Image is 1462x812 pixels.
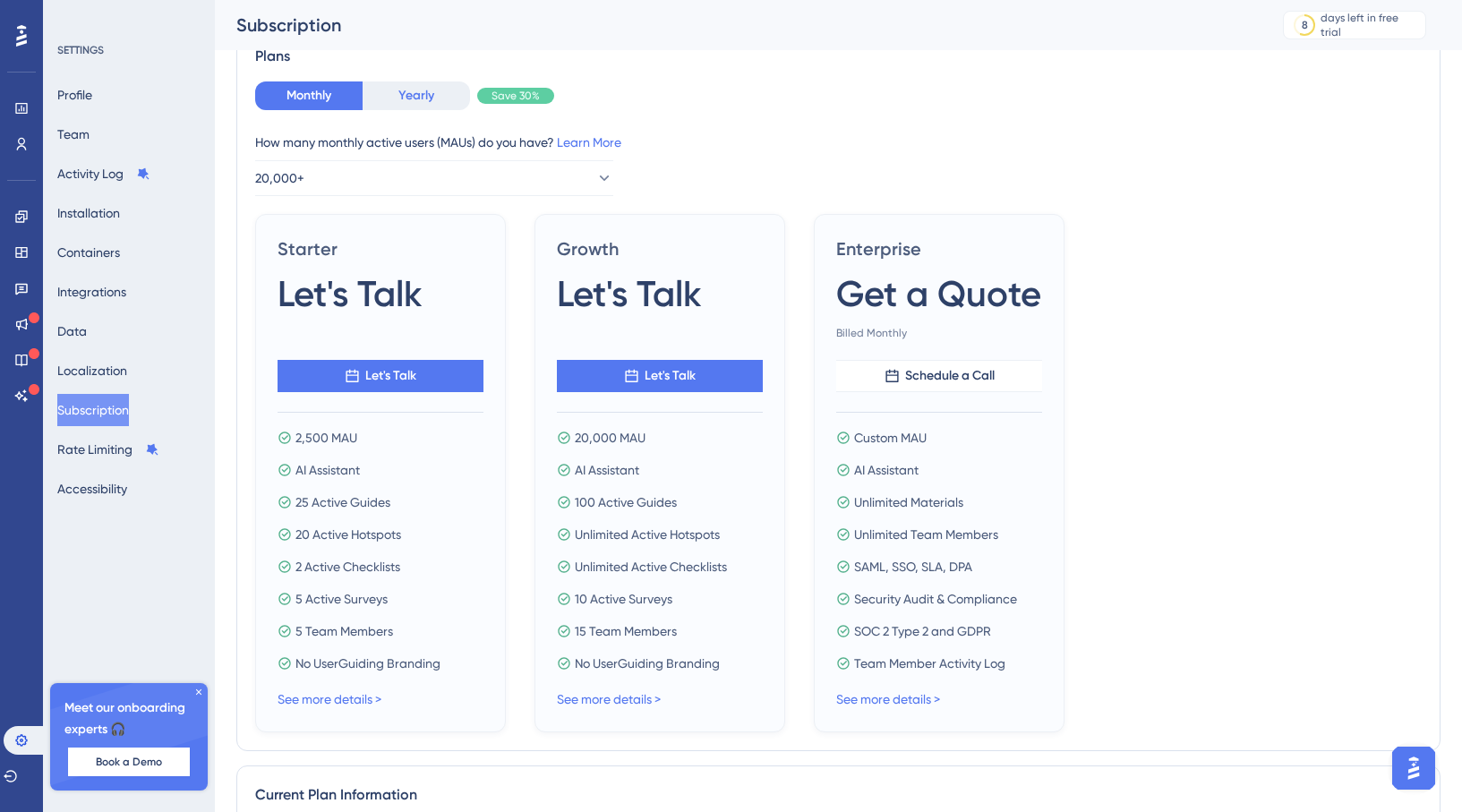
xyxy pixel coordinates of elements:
button: Rate Limiting [57,433,159,466]
span: Security Audit & Compliance [854,588,1017,610]
button: 20,000+ [255,160,613,196]
span: 5 Active Surveys [295,588,388,610]
span: Unlimited Active Hotspots [575,524,720,545]
span: Let's Talk [365,365,416,387]
span: Starter [278,236,483,261]
span: Let's Talk [278,269,423,319]
span: 2,500 MAU [295,427,357,449]
span: No UserGuiding Branding [575,653,720,674]
span: Let's Talk [557,269,702,319]
span: Custom MAU [854,427,927,449]
button: Subscription [57,394,129,426]
span: Enterprise [836,236,1042,261]
a: Learn More [557,135,621,150]
span: Meet our onboarding experts 🎧 [64,697,193,740]
button: Data [57,315,87,347]
span: AI Assistant [575,459,639,481]
button: Let's Talk [557,360,763,392]
span: Save 30% [492,89,540,103]
span: 100 Active Guides [575,491,677,513]
span: AI Assistant [854,459,919,481]
button: Installation [57,197,120,229]
div: 8 [1302,18,1308,32]
span: Get a Quote [836,269,1041,319]
iframe: UserGuiding AI Assistant Launcher [1387,741,1441,795]
button: Schedule a Call [836,360,1042,392]
div: Plans [255,46,1422,67]
a: See more details > [836,692,940,706]
button: Containers [57,236,120,269]
button: Let's Talk [278,360,483,392]
span: SOC 2 Type 2 and GDPR [854,620,991,642]
span: Unlimited Team Members [854,524,998,545]
span: AI Assistant [295,459,360,481]
span: Let's Talk [645,365,696,387]
a: See more details > [278,692,381,706]
span: Growth [557,236,763,261]
button: Integrations [57,276,126,308]
button: Book a Demo [68,748,190,776]
div: days left in free trial [1321,11,1420,39]
span: SAML, SSO, SLA, DPA [854,556,972,577]
span: Billed Monthly [836,326,1042,340]
span: Team Member Activity Log [854,653,1005,674]
span: 20,000+ [255,167,304,189]
div: How many monthly active users (MAUs) do you have? [255,132,1422,153]
span: Schedule a Call [905,365,995,387]
span: No UserGuiding Branding [295,653,440,674]
span: 20 Active Hotspots [295,524,401,545]
span: Unlimited Materials [854,491,963,513]
button: Team [57,118,90,150]
a: See more details > [557,692,661,706]
button: Yearly [363,81,470,110]
span: 10 Active Surveys [575,588,672,610]
button: Activity Log [57,158,150,190]
span: 25 Active Guides [295,491,390,513]
button: Profile [57,79,92,111]
span: 5 Team Members [295,620,393,642]
span: 20,000 MAU [575,427,646,449]
div: Current Plan Information [255,784,1422,806]
span: Book a Demo [96,755,162,769]
button: Localization [57,355,127,387]
div: SETTINGS [57,43,202,57]
span: 15 Team Members [575,620,677,642]
div: Subscription [236,13,1238,38]
button: Monthly [255,81,363,110]
button: Accessibility [57,473,127,505]
span: Unlimited Active Checklists [575,556,727,577]
span: 2 Active Checklists [295,556,400,577]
